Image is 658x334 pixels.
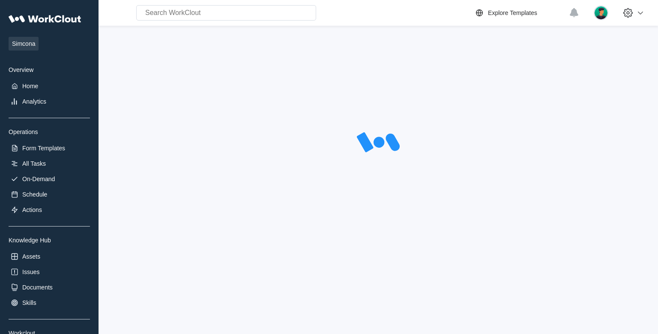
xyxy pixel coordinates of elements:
[9,142,90,154] a: Form Templates
[9,95,90,107] a: Analytics
[9,66,90,73] div: Overview
[22,191,47,198] div: Schedule
[9,37,39,51] span: Simcona
[474,8,565,18] a: Explore Templates
[9,281,90,293] a: Documents
[9,266,90,278] a: Issues
[9,188,90,200] a: Schedule
[9,250,90,262] a: Assets
[9,158,90,170] a: All Tasks
[9,297,90,309] a: Skills
[9,128,90,135] div: Operations
[22,299,36,306] div: Skills
[22,284,53,291] div: Documents
[488,9,537,16] div: Explore Templates
[9,204,90,216] a: Actions
[22,83,38,89] div: Home
[22,145,65,152] div: Form Templates
[136,5,316,21] input: Search WorkClout
[9,237,90,244] div: Knowledge Hub
[22,176,55,182] div: On-Demand
[9,173,90,185] a: On-Demand
[9,80,90,92] a: Home
[22,253,40,260] div: Assets
[22,206,42,213] div: Actions
[22,160,46,167] div: All Tasks
[594,6,608,20] img: user.png
[22,98,46,105] div: Analytics
[22,268,39,275] div: Issues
